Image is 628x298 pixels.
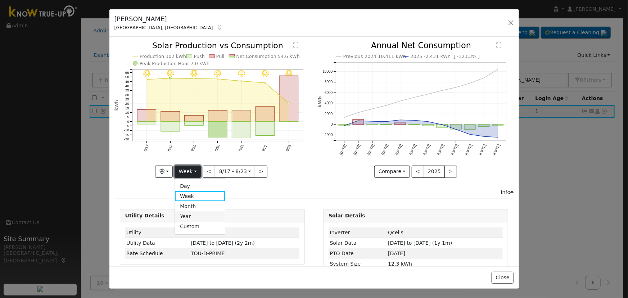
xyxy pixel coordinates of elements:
[236,54,300,59] text: Net Consumption 54.6 kWh
[262,70,269,77] i: 8/22 - Clear
[395,123,406,125] rect: onclick=""
[125,97,129,101] text: 25
[465,125,476,130] rect: onclick=""
[483,77,485,80] circle: onclick=""
[412,166,424,178] button: <
[232,122,251,138] rect: onclick=""
[293,42,298,48] text: 
[353,144,361,156] text: [DATE]
[125,227,190,238] td: Utility
[343,125,346,127] circle: onclick=""
[357,111,360,114] circle: onclick=""
[193,78,195,80] circle: onclick=""
[125,80,129,83] text: 45
[331,123,333,127] text: 0
[175,201,225,211] a: Month
[191,240,255,246] span: [DATE] to [DATE] (2y 2m)
[265,82,266,84] circle: onclick=""
[329,259,387,269] td: System Size
[175,211,225,221] a: Year
[127,119,129,123] text: 0
[167,144,173,152] text: 8/18
[325,101,333,105] text: 4000
[388,230,403,235] span: ID: 706, authorized: 11/07/24
[185,122,204,126] rect: onclick=""
[381,125,392,125] rect: onclick=""
[175,191,225,201] a: Week
[455,128,457,131] circle: onclick=""
[255,166,267,178] button: >
[492,272,514,284] button: Close
[343,54,406,59] text: Previous 2024 10,411 kWh
[169,77,171,80] circle: onclick=""
[329,227,387,238] td: Inverter
[125,106,129,110] text: 15
[325,80,333,84] text: 8000
[427,120,430,123] circle: onclick=""
[322,70,333,74] text: 10000
[217,24,223,30] a: Map
[427,93,430,96] circle: onclick=""
[423,125,434,126] rect: onclick=""
[140,54,186,59] text: Production 302 kWh
[285,144,292,152] text: 8/23
[451,144,459,156] text: [DATE]
[127,115,129,119] text: 5
[175,181,225,191] a: Day
[492,144,501,156] text: [DATE]
[437,125,448,127] rect: onclick=""
[413,96,416,99] circle: onclick=""
[367,144,375,156] text: [DATE]
[114,100,119,111] text: kWh
[152,41,283,50] text: Solar Production vs Consumption
[238,144,244,152] text: 8/21
[125,75,129,79] text: 50
[125,102,129,106] text: 20
[175,222,225,232] a: Custom
[423,144,431,156] text: [DATE]
[479,144,487,156] text: [DATE]
[483,135,485,138] circle: onclick=""
[143,70,150,77] i: 8/17 - Clear
[288,103,289,104] circle: onclick=""
[125,84,129,88] text: 40
[395,144,403,156] text: [DATE]
[497,42,502,48] text: 
[329,248,387,259] td: PTO Date
[125,89,129,92] text: 35
[441,123,444,126] circle: onclick=""
[124,133,129,137] text: -15
[413,119,416,122] circle: onclick=""
[238,70,245,77] i: 8/21 - MostlyClear
[125,111,129,115] text: 10
[469,133,471,136] circle: onclick=""
[124,128,129,132] text: -10
[137,122,156,125] rect: onclick=""
[256,122,275,136] rect: onclick=""
[371,120,374,123] circle: onclick=""
[215,166,255,178] button: 8/17 - 8/23
[125,213,164,218] strong: Utility Details
[208,110,227,122] rect: onclick=""
[388,250,405,256] span: [DATE]
[469,82,471,85] circle: onclick=""
[190,70,198,77] i: 8/19 - Clear
[343,116,346,119] circle: onclick=""
[437,144,445,156] text: [DATE]
[125,248,190,259] td: Rate Schedule
[424,166,445,178] button: 2025
[339,125,350,126] rect: onclick=""
[441,89,444,92] circle: onclick=""
[385,104,388,107] circle: onclick=""
[261,144,268,152] text: 8/22
[191,250,225,256] span: 63
[465,144,473,156] text: [DATE]
[175,166,201,178] button: Week
[191,230,201,235] span: ID: XLYTKGLUE, authorized: 08/15/24
[479,125,490,127] rect: onclick=""
[325,112,333,116] text: 2000
[492,125,503,125] rect: onclick=""
[399,119,402,122] circle: onclick=""
[324,133,333,137] text: -2000
[232,110,251,122] rect: onclick=""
